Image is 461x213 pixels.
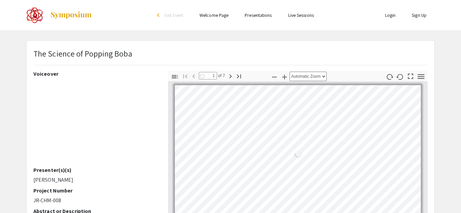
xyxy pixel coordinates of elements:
[395,72,406,81] button: Rotate Counterclockwise
[233,71,245,81] button: Go to Last Page
[412,12,427,18] a: Sign Up
[199,12,228,18] a: Welcome Page
[5,183,29,208] iframe: Chat
[33,176,158,184] p: [PERSON_NAME]
[385,12,396,18] a: Login
[415,72,427,81] button: Tools
[33,47,132,60] p: The Science of Popping Boba
[33,197,158,205] p: JR-CHM-008
[269,72,280,81] button: Zoom Out
[188,71,199,81] button: Previous Page
[405,71,416,80] button: Switch to Presentation Mode
[217,72,225,79] span: of 7
[33,167,158,173] h2: Presenter(s)(s)
[33,187,158,194] h2: Project Number
[245,12,272,18] a: Presentations
[165,12,183,18] span: Exit Event
[288,12,314,18] a: Live Sessions
[50,11,92,19] img: Symposium by ForagerOne
[169,72,181,81] button: Toggle Sidebar
[279,72,290,81] button: Zoom In
[384,72,396,81] button: Rotate Clockwise
[180,71,191,81] button: Go to First Page
[225,71,236,81] button: Next Page
[33,71,158,77] h2: Voiceover
[199,72,217,79] input: Page
[157,13,161,17] div: arrow_back_ios
[26,7,43,24] img: The 2022 CoorsTek Denver Metro Regional Science and Engineering Fair
[290,72,327,81] select: Zoom
[26,7,92,24] a: The 2022 CoorsTek Denver Metro Regional Science and Engineering Fair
